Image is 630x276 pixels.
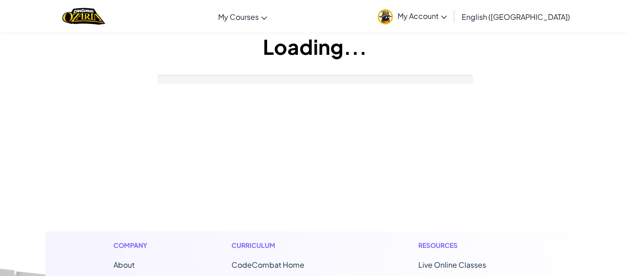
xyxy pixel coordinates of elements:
span: CodeCombat Home [232,260,304,270]
a: My Account [373,2,452,31]
img: avatar [378,9,393,24]
h1: Curriculum [232,241,343,250]
span: My Courses [218,12,259,22]
h1: Company [113,241,156,250]
a: About [113,260,135,270]
span: My Account [398,11,447,21]
h1: Resources [418,241,517,250]
a: Live Online Classes [418,260,486,270]
span: English ([GEOGRAPHIC_DATA]) [462,12,570,22]
a: My Courses [214,4,272,29]
a: Ozaria by CodeCombat logo [62,7,105,26]
a: English ([GEOGRAPHIC_DATA]) [457,4,575,29]
img: Home [62,7,105,26]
